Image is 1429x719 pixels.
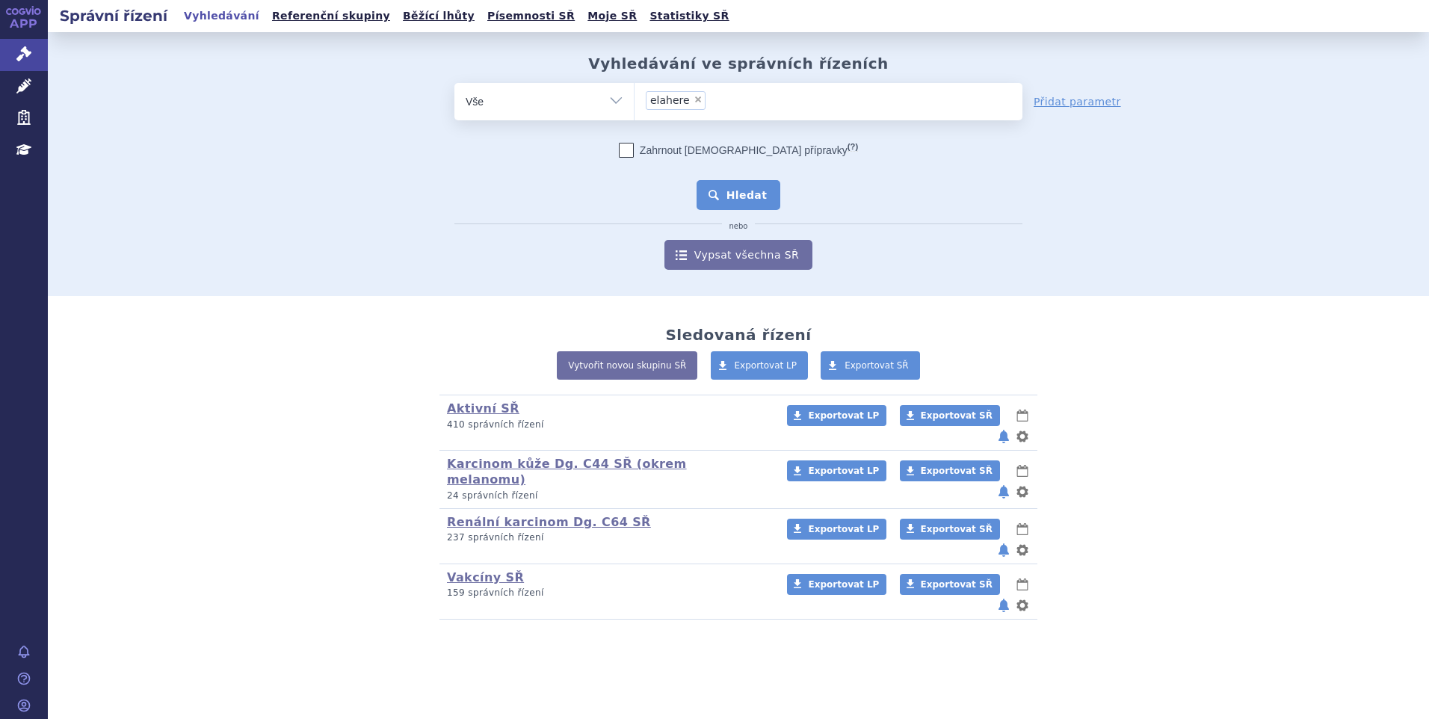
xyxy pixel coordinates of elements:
[179,6,264,26] a: Vyhledávání
[996,596,1011,614] button: notifikace
[664,240,812,270] a: Vypsat všechna SŘ
[398,6,479,26] a: Běžící lhůty
[735,360,797,371] span: Exportovat LP
[694,95,703,104] span: ×
[808,579,879,590] span: Exportovat LP
[821,351,920,380] a: Exportovat SŘ
[447,419,768,431] p: 410 správních řízení
[1015,407,1030,425] button: lhůty
[650,95,690,105] span: elahere
[787,574,886,595] a: Exportovat LP
[665,326,811,344] h2: Sledovaná řízení
[921,524,993,534] span: Exportovat SŘ
[848,142,858,152] abbr: (?)
[447,490,768,502] p: 24 správních řízení
[787,405,886,426] a: Exportovat LP
[268,6,395,26] a: Referenční skupiny
[447,570,524,584] a: Vakcíny SŘ
[1015,541,1030,559] button: nastavení
[996,428,1011,445] button: notifikace
[722,222,756,231] i: nebo
[996,483,1011,501] button: notifikace
[996,541,1011,559] button: notifikace
[483,6,579,26] a: Písemnosti SŘ
[900,519,1000,540] a: Exportovat SŘ
[447,515,651,529] a: Renální karcinom Dg. C64 SŘ
[808,524,879,534] span: Exportovat LP
[845,360,909,371] span: Exportovat SŘ
[447,587,768,599] p: 159 správních řízení
[711,351,809,380] a: Exportovat LP
[808,410,879,421] span: Exportovat LP
[557,351,697,380] a: Vytvořit novou skupinu SŘ
[787,460,886,481] a: Exportovat LP
[619,143,858,158] label: Zahrnout [DEMOGRAPHIC_DATA] přípravky
[1015,520,1030,538] button: lhůty
[921,466,993,476] span: Exportovat SŘ
[1034,94,1121,109] a: Přidat parametr
[588,55,889,72] h2: Vyhledávání ve správních řízeních
[900,460,1000,481] a: Exportovat SŘ
[921,410,993,421] span: Exportovat SŘ
[787,519,886,540] a: Exportovat LP
[1015,428,1030,445] button: nastavení
[1015,575,1030,593] button: lhůty
[808,466,879,476] span: Exportovat LP
[645,6,733,26] a: Statistiky SŘ
[48,5,179,26] h2: Správní řízení
[921,579,993,590] span: Exportovat SŘ
[1015,483,1030,501] button: nastavení
[447,531,768,544] p: 237 správních řízení
[447,457,687,487] a: Karcinom kůže Dg. C44 SŘ (okrem melanomu)
[900,405,1000,426] a: Exportovat SŘ
[1015,596,1030,614] button: nastavení
[1015,462,1030,480] button: lhůty
[900,574,1000,595] a: Exportovat SŘ
[697,180,781,210] button: Hledat
[583,6,641,26] a: Moje SŘ
[447,401,519,416] a: Aktivní SŘ
[710,90,773,109] input: elahere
